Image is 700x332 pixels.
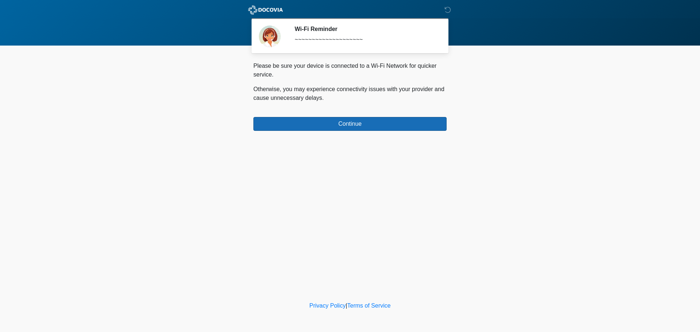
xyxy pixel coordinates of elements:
p: Please be sure your device is connected to a Wi-Fi Network for quicker service. [253,62,447,79]
a: Terms of Service [347,302,390,309]
h2: Wi-Fi Reminder [295,26,436,32]
img: Agent Avatar [259,26,281,47]
span: . [322,95,324,101]
a: | [346,302,347,309]
p: Otherwise, you may experience connectivity issues with your provider and cause unnecessary delays [253,85,447,102]
img: ABC Med Spa- GFEase Logo [246,5,285,15]
a: Privacy Policy [310,302,346,309]
div: ~~~~~~~~~~~~~~~~~~~~ [295,35,436,44]
button: Continue [253,117,447,131]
